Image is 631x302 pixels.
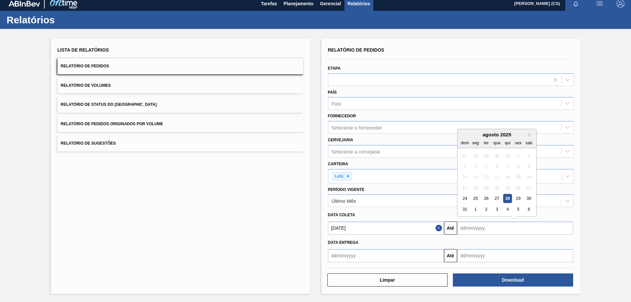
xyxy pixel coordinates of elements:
[459,151,534,215] div: month 2025-08
[457,221,573,235] input: dd/mm/yyyy
[524,183,533,192] div: Not available sábado, 23 de agosto de 2025
[503,151,512,160] div: Not available quinta-feira, 31 de julho de 2025
[524,162,533,171] div: Not available sábado, 9 de agosto de 2025
[61,83,111,88] span: Relatório de Volumes
[453,273,573,287] button: Download
[328,240,359,245] span: Data entrega
[471,183,480,192] div: Not available segunda-feira, 18 de agosto de 2025
[524,173,533,182] div: Not available sábado, 16 de agosto de 2025
[492,173,501,182] div: Not available quarta-feira, 13 de agosto de 2025
[481,138,490,147] div: ter
[328,47,385,53] span: Relatório de Pedidos
[328,221,444,235] input: dd/mm/yyyy
[328,90,337,95] label: País
[514,194,523,203] div: Choose sexta-feira, 29 de agosto de 2025
[61,141,116,146] span: Relatório de Sugestões
[58,135,303,151] button: Relatório de Sugestões
[332,101,341,106] div: País
[514,151,523,160] div: Not available sexta-feira, 1 de agosto de 2025
[524,151,533,160] div: Not available sábado, 2 de agosto de 2025
[328,213,355,217] span: Data coleta
[328,66,341,71] label: Etapa
[514,162,523,171] div: Not available sexta-feira, 8 de agosto de 2025
[460,138,469,147] div: dom
[492,138,501,147] div: qua
[58,78,303,94] button: Relatório de Volumes
[327,273,448,287] button: Limpar
[471,138,480,147] div: seg
[61,64,109,68] span: Relatório de Pedidos
[481,151,490,160] div: Not available terça-feira, 29 de julho de 2025
[328,187,364,192] label: Período Vigente
[492,205,501,214] div: Choose quarta-feira, 3 de setembro de 2025
[457,132,536,137] div: agosto 2025
[328,114,356,118] label: Fornecedor
[503,194,512,203] div: Choose quinta-feira, 28 de agosto de 2025
[444,249,457,262] button: Até
[524,138,533,147] div: sab
[333,172,344,180] div: Lata
[492,151,501,160] div: Not available quarta-feira, 30 de julho de 2025
[514,183,523,192] div: Not available sexta-feira, 22 de agosto de 2025
[503,162,512,171] div: Not available quinta-feira, 7 de agosto de 2025
[524,205,533,214] div: Choose sábado, 6 de setembro de 2025
[58,58,303,74] button: Relatório de Pedidos
[460,173,469,182] div: Not available domingo, 10 de agosto de 2025
[481,173,490,182] div: Not available terça-feira, 12 de agosto de 2025
[503,205,512,214] div: Choose quinta-feira, 4 de setembro de 2025
[492,194,501,203] div: Choose quarta-feira, 27 de agosto de 2025
[514,205,523,214] div: Choose sexta-feira, 5 de setembro de 2025
[7,16,123,24] h1: Relatórios
[457,249,573,262] input: dd/mm/yyyy
[528,132,533,137] button: Next Month
[58,97,303,113] button: Relatório de Status do [GEOGRAPHIC_DATA]
[435,221,444,235] button: Close
[328,162,348,166] label: Carteira
[332,198,356,204] div: Último Mês
[460,183,469,192] div: Not available domingo, 17 de agosto de 2025
[61,102,157,107] span: Relatório de Status do [GEOGRAPHIC_DATA]
[492,162,501,171] div: Not available quarta-feira, 6 de agosto de 2025
[332,149,380,154] div: Selecione a cervejaria
[471,205,480,214] div: Choose segunda-feira, 1 de setembro de 2025
[471,151,480,160] div: Not available segunda-feira, 28 de julho de 2025
[481,183,490,192] div: Not available terça-feira, 19 de agosto de 2025
[332,125,382,130] div: Selecione o fornecedor
[328,249,444,262] input: dd/mm/yyyy
[524,194,533,203] div: Choose sábado, 30 de agosto de 2025
[460,162,469,171] div: Not available domingo, 3 de agosto de 2025
[328,138,353,142] label: Cervejaria
[61,122,163,126] span: Relatório de Pedidos Originados por Volume
[471,194,480,203] div: Choose segunda-feira, 25 de agosto de 2025
[460,194,469,203] div: Choose domingo, 24 de agosto de 2025
[514,173,523,182] div: Not available sexta-feira, 15 de agosto de 2025
[460,205,469,214] div: Choose domingo, 31 de agosto de 2025
[9,1,40,7] img: TNhmsLtSVTkK8tSr43FrP2fwEKptu5GPRR3wAAAABJRU5ErkJggg==
[503,138,512,147] div: qui
[503,173,512,182] div: Not available quinta-feira, 14 de agosto de 2025
[492,183,501,192] div: Not available quarta-feira, 20 de agosto de 2025
[503,183,512,192] div: Not available quinta-feira, 21 de agosto de 2025
[58,116,303,132] button: Relatório de Pedidos Originados por Volume
[514,138,523,147] div: sex
[481,162,490,171] div: Not available terça-feira, 5 de agosto de 2025
[471,173,480,182] div: Not available segunda-feira, 11 de agosto de 2025
[58,47,109,53] span: Lista de Relatórios
[444,221,457,235] button: Até
[481,194,490,203] div: Choose terça-feira, 26 de agosto de 2025
[481,205,490,214] div: Choose terça-feira, 2 de setembro de 2025
[460,151,469,160] div: Not available domingo, 27 de julho de 2025
[471,162,480,171] div: Not available segunda-feira, 4 de agosto de 2025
